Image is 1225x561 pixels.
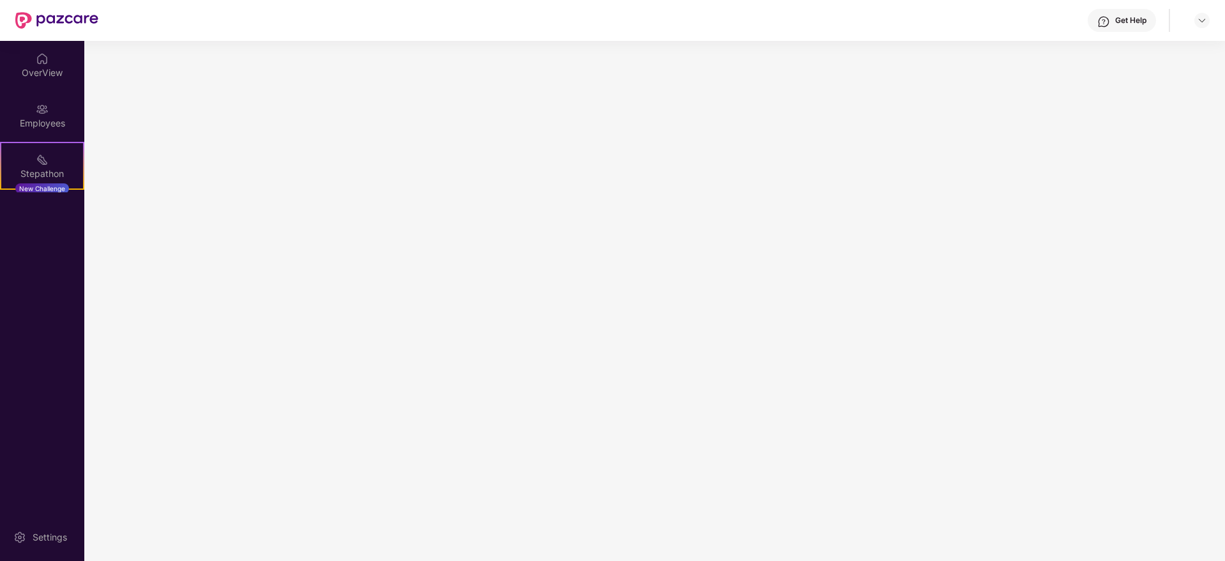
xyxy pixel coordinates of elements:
[36,153,49,166] img: svg+xml;base64,PHN2ZyB4bWxucz0iaHR0cDovL3d3dy53My5vcmcvMjAwMC9zdmciIHdpZHRoPSIyMSIgaGVpZ2h0PSIyMC...
[36,52,49,65] img: svg+xml;base64,PHN2ZyBpZD0iSG9tZSIgeG1sbnM9Imh0dHA6Ly93d3cudzMub3JnLzIwMDAvc3ZnIiB3aWR0aD0iMjAiIG...
[29,531,71,544] div: Settings
[15,12,98,29] img: New Pazcare Logo
[1115,15,1146,26] div: Get Help
[1197,15,1207,26] img: svg+xml;base64,PHN2ZyBpZD0iRHJvcGRvd24tMzJ4MzIiIHhtbG5zPSJodHRwOi8vd3d3LnczLm9yZy8yMDAwL3N2ZyIgd2...
[36,103,49,116] img: svg+xml;base64,PHN2ZyBpZD0iRW1wbG95ZWVzIiB4bWxucz0iaHR0cDovL3d3dy53My5vcmcvMjAwMC9zdmciIHdpZHRoPS...
[13,531,26,544] img: svg+xml;base64,PHN2ZyBpZD0iU2V0dGluZy0yMHgyMCIgeG1sbnM9Imh0dHA6Ly93d3cudzMub3JnLzIwMDAvc3ZnIiB3aW...
[1,167,83,180] div: Stepathon
[15,183,69,194] div: New Challenge
[1097,15,1110,28] img: svg+xml;base64,PHN2ZyBpZD0iSGVscC0zMngzMiIgeG1sbnM9Imh0dHA6Ly93d3cudzMub3JnLzIwMDAvc3ZnIiB3aWR0aD...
